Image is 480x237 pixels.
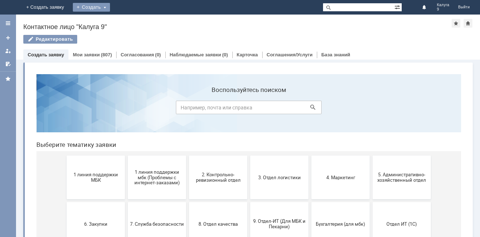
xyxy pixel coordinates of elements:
button: Финансовый отдел [158,180,217,224]
span: 6. Закупки [38,153,92,158]
span: 5. Административно-хозяйственный отдел [344,104,398,115]
button: 3. Отдел логистики [220,87,278,131]
a: Согласования [121,52,154,57]
button: [PERSON_NAME]. Услуги ИТ для МБК (оформляет L1) [342,180,400,224]
input: Например, почта или справка [145,32,291,46]
div: (0) [222,52,228,57]
span: [PERSON_NAME]. Услуги ИТ для МБК (оформляет L1) [344,194,398,210]
button: 9. Отдел-ИТ (Для МБК и Пекарни) [220,134,278,177]
button: 6. Закупки [36,134,94,177]
span: Это соглашение не активно! [283,197,337,208]
button: Франчайзинг [220,180,278,224]
div: Сделать домашней страницей [464,19,472,28]
span: Калуга [437,3,449,7]
button: Отдел ИТ (1С) [342,134,400,177]
span: 3. Отдел логистики [222,106,276,112]
span: 7. Служба безопасности [99,153,153,158]
span: Франчайзинг [222,199,276,205]
a: Мои согласования [2,58,14,70]
span: 8. Отдел качества [161,153,215,158]
div: (0) [155,52,161,57]
span: Бухгалтерия (для мбк) [283,153,337,158]
button: 1 линия поддержки мбк (Проблемы с интернет-заказами) [97,87,156,131]
a: База знаний [321,52,350,57]
span: Финансовый отдел [161,199,215,205]
button: 1 линия поддержки МБК [36,87,94,131]
span: Отдел-ИТ (Битрикс24 и CRM) [38,197,92,208]
span: Отдел-ИТ (Офис) [99,199,153,205]
a: Соглашения/Услуги [267,52,312,57]
button: 5. Административно-хозяйственный отдел [342,87,400,131]
label: Воспользуйтесь поиском [145,18,291,25]
a: Наблюдаемые заявки [170,52,221,57]
span: 1 линия поддержки мбк (Проблемы с интернет-заказами) [99,101,153,117]
div: Создать [73,3,110,12]
button: Это соглашение не активно! [281,180,339,224]
header: Выберите тематику заявки [6,73,430,80]
a: Мои заявки [73,52,100,57]
span: 1 линия поддержки МБК [38,104,92,115]
span: Отдел ИТ (1С) [344,153,398,158]
a: Создать заявку [28,52,64,57]
button: Отдел-ИТ (Битрикс24 и CRM) [36,180,94,224]
button: 7. Служба безопасности [97,134,156,177]
div: Добавить в избранное [452,19,460,28]
span: 9 [437,7,449,12]
button: 4. Маркетинг [281,87,339,131]
a: Создать заявку [2,32,14,44]
span: 2. Контрольно-ревизионный отдел [161,104,215,115]
button: Бухгалтерия (для мбк) [281,134,339,177]
span: 4. Маркетинг [283,106,337,112]
span: 9. Отдел-ИТ (Для МБК и Пекарни) [222,150,276,161]
span: Расширенный поиск [394,3,402,10]
button: Отдел-ИТ (Офис) [97,180,156,224]
button: 2. Контрольно-ревизионный отдел [158,87,217,131]
a: Мои заявки [2,45,14,57]
a: Карточка [237,52,258,57]
button: 8. Отдел качества [158,134,217,177]
div: (807) [101,52,112,57]
div: Контактное лицо "Калуга 9" [23,23,452,31]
